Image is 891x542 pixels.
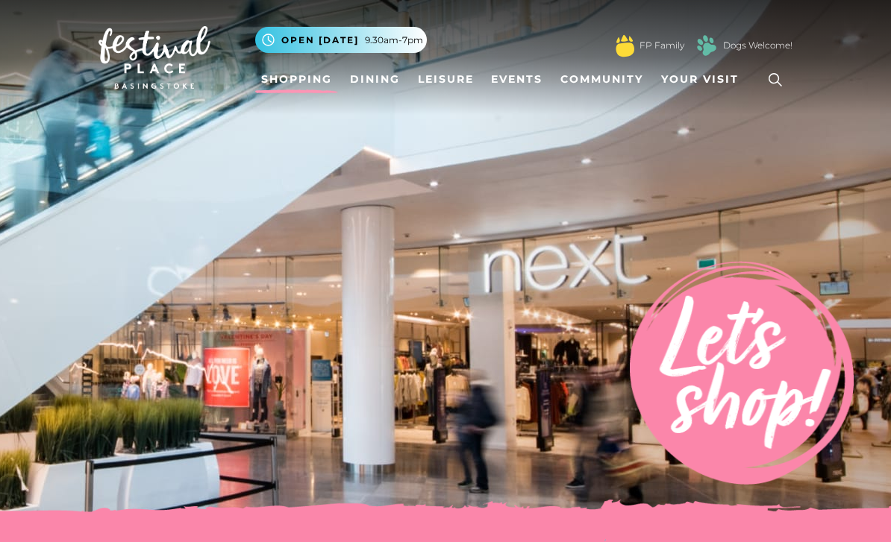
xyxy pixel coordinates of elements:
span: Your Visit [661,72,739,87]
a: Community [554,66,649,93]
a: Dining [344,66,406,93]
a: Events [485,66,548,93]
a: Your Visit [655,66,752,93]
a: Leisure [412,66,480,93]
img: Festival Place Logo [99,26,210,89]
span: 9.30am-7pm [365,34,423,47]
a: Dogs Welcome! [723,39,792,52]
button: Open [DATE] 9.30am-7pm [255,27,427,53]
a: FP Family [640,39,684,52]
a: Shopping [255,66,338,93]
span: Open [DATE] [281,34,359,47]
